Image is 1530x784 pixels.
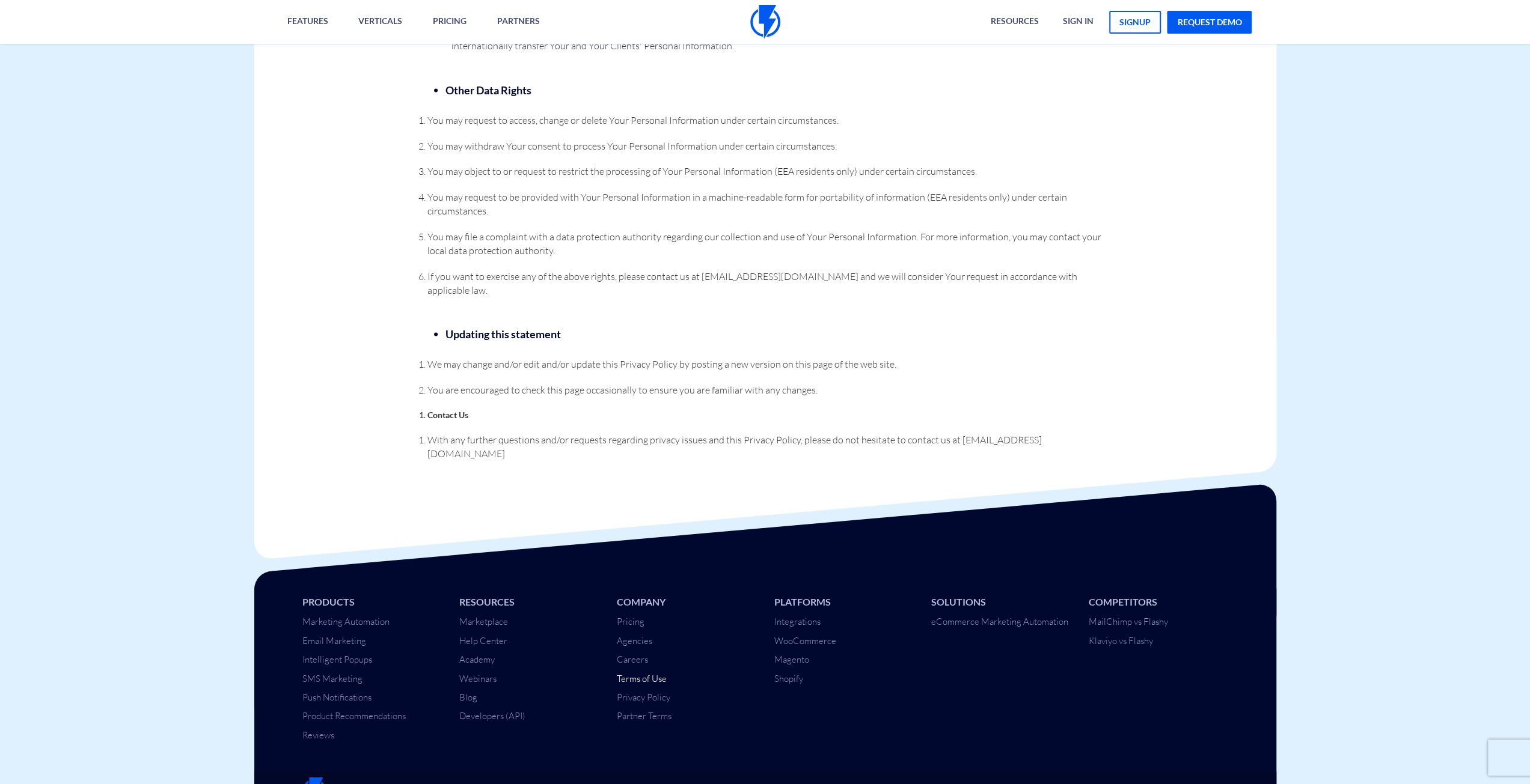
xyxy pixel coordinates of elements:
[445,327,561,341] strong: Updating this statement
[427,358,896,370] span: We may change and/or edit and/or update this Privacy Policy by posting a new version on this page...
[302,654,372,665] a: Intelligent Popups
[302,729,334,741] a: Reviews
[774,654,809,665] a: Magento
[1089,616,1168,627] a: MailChimp vs Flashy
[302,691,372,703] a: Push Notifications
[302,595,442,609] li: Products
[427,191,1067,217] span: You may request to be provided with Your Personal Information in a machine-readable form for port...
[459,710,525,722] a: Developers (API)
[774,616,820,627] a: Integrations
[427,434,1042,460] span: With any further questions and/or requests regarding privacy issues and this Privacy Policy, plea...
[459,673,497,684] a: Webinars
[617,616,644,627] a: Pricing
[931,595,1071,609] li: Solutions
[1089,635,1153,646] a: Klaviyo vs Flashy
[617,673,667,684] a: Terms of Use
[1089,595,1228,609] li: Competitors
[617,654,648,665] a: Careers
[302,710,406,722] a: Product Recommendations
[459,635,507,646] a: Help Center
[459,691,477,703] a: Blog
[459,654,495,665] a: Academy
[427,270,1077,296] span: If you want to exercise any of the above rights, please contact us at [EMAIL_ADDRESS][DOMAIN_NAME...
[427,165,977,177] span: You may object to or request to restrict the processing of Your Personal Information (EEA residen...
[302,616,390,627] a: Marketing Automation
[459,616,508,627] a: Marketplace
[617,595,756,609] li: Company
[1109,11,1161,34] a: signup
[931,616,1068,627] a: eCommerce Marketing Automation
[617,691,670,703] a: Privacy Policy
[774,635,836,646] a: WooCommerce
[445,84,531,97] strong: Other Data Rights
[302,673,363,684] a: SMS Marketing
[617,635,652,646] a: Agencies
[617,710,672,722] a: Partner Terms
[459,595,599,609] li: Resources
[427,140,837,152] span: You may withdraw Your consent to process Your Personal Information under certain circumstances.
[427,231,1101,257] span: You may file a complaint with a data protection authority regarding our collection and use of You...
[1167,11,1252,34] a: request demo
[427,384,818,396] span: You are encouraged to check this page occasionally to ensure you are familiar with any changes.
[302,635,366,646] a: Email Marketing
[427,410,468,420] strong: Contact Us
[427,114,839,126] span: You may request to access, change or delete Your Personal Information under certain circumstances.
[774,595,913,609] li: Platforms
[774,673,803,684] a: Shopify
